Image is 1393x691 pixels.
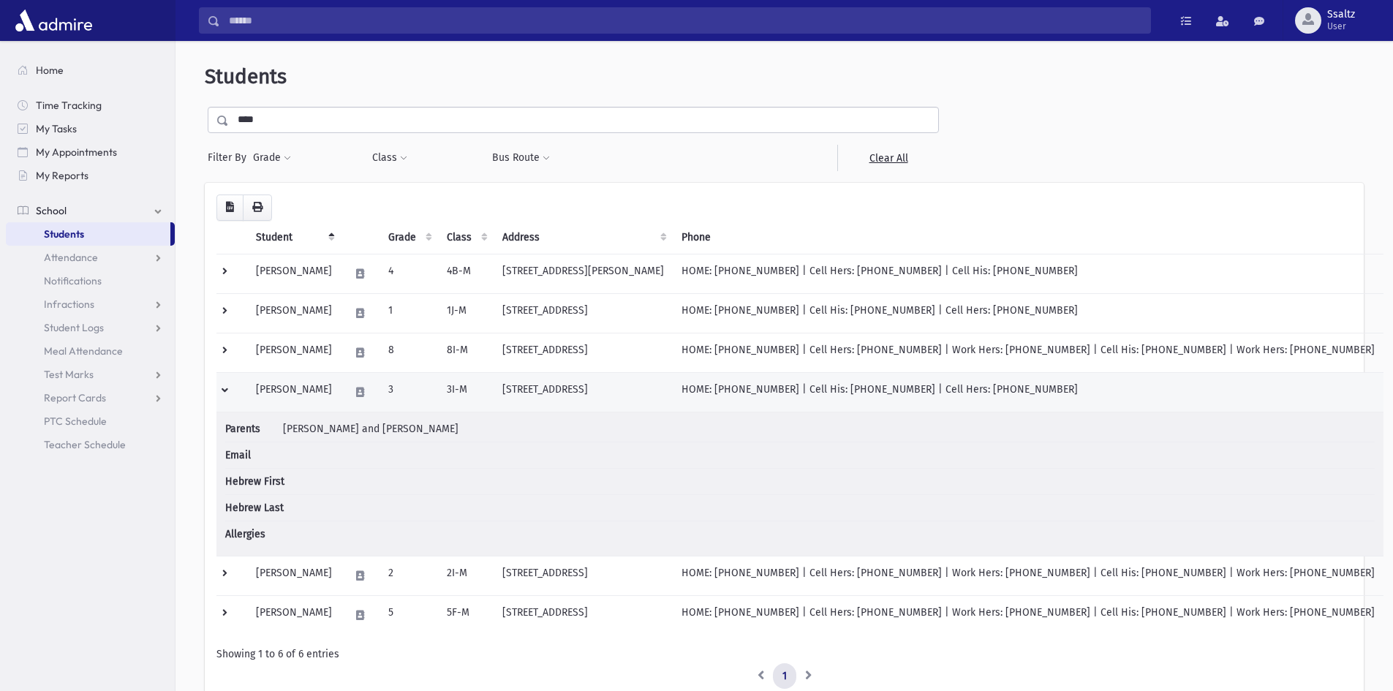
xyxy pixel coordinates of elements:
[36,146,117,159] span: My Appointments
[380,595,438,635] td: 5
[380,254,438,293] td: 4
[44,321,104,334] span: Student Logs
[6,433,175,456] a: Teacher Schedule
[208,150,252,165] span: Filter By
[247,556,341,595] td: [PERSON_NAME]
[6,199,175,222] a: School
[494,221,673,254] th: Address: activate to sort column ascending
[380,333,438,372] td: 8
[44,274,102,287] span: Notifications
[247,372,341,412] td: [PERSON_NAME]
[673,333,1383,372] td: HOME: [PHONE_NUMBER] | Cell Hers: [PHONE_NUMBER] | Work Hers: [PHONE_NUMBER] | Cell His: [PHONE_N...
[6,386,175,409] a: Report Cards
[773,663,796,690] a: 1
[494,293,673,333] td: [STREET_ADDRESS]
[6,292,175,316] a: Infractions
[6,164,175,187] a: My Reports
[44,368,94,381] span: Test Marks
[673,254,1383,293] td: HOME: [PHONE_NUMBER] | Cell Hers: [PHONE_NUMBER] | Cell His: [PHONE_NUMBER]
[44,251,98,264] span: Attendance
[36,64,64,77] span: Home
[673,372,1383,412] td: HOME: [PHONE_NUMBER] | Cell His: [PHONE_NUMBER] | Cell Hers: [PHONE_NUMBER]
[673,221,1383,254] th: Phone
[6,58,175,82] a: Home
[438,293,494,333] td: 1J-M
[44,298,94,311] span: Infractions
[438,221,494,254] th: Class: activate to sort column ascending
[673,595,1383,635] td: HOME: [PHONE_NUMBER] | Cell Hers: [PHONE_NUMBER] | Work Hers: [PHONE_NUMBER] | Cell His: [PHONE_N...
[494,254,673,293] td: [STREET_ADDRESS][PERSON_NAME]
[6,222,170,246] a: Students
[438,333,494,372] td: 8I-M
[36,99,102,112] span: Time Tracking
[673,556,1383,595] td: HOME: [PHONE_NUMBER] | Cell Hers: [PHONE_NUMBER] | Work Hers: [PHONE_NUMBER] | Cell His: [PHONE_N...
[6,269,175,292] a: Notifications
[380,556,438,595] td: 2
[6,363,175,386] a: Test Marks
[837,145,939,171] a: Clear All
[6,316,175,339] a: Student Logs
[380,221,438,254] th: Grade: activate to sort column ascending
[44,344,123,358] span: Meal Attendance
[380,293,438,333] td: 1
[252,145,292,171] button: Grade
[283,423,458,435] span: [PERSON_NAME] and [PERSON_NAME]
[494,556,673,595] td: [STREET_ADDRESS]
[673,293,1383,333] td: HOME: [PHONE_NUMBER] | Cell His: [PHONE_NUMBER] | Cell Hers: [PHONE_NUMBER]
[243,195,272,221] button: Print
[225,526,280,542] span: Allergies
[225,474,284,489] span: Hebrew First
[1327,20,1355,32] span: User
[247,254,341,293] td: [PERSON_NAME]
[6,409,175,433] a: PTC Schedule
[225,421,280,437] span: Parents
[220,7,1150,34] input: Search
[205,64,287,88] span: Students
[247,221,341,254] th: Student: activate to sort column descending
[247,293,341,333] td: [PERSON_NAME]
[494,372,673,412] td: [STREET_ADDRESS]
[6,140,175,164] a: My Appointments
[36,122,77,135] span: My Tasks
[12,6,96,35] img: AdmirePro
[494,333,673,372] td: [STREET_ADDRESS]
[44,415,107,428] span: PTC Schedule
[44,391,106,404] span: Report Cards
[6,246,175,269] a: Attendance
[438,595,494,635] td: 5F-M
[380,372,438,412] td: 3
[216,195,244,221] button: CSV
[6,339,175,363] a: Meal Attendance
[36,169,88,182] span: My Reports
[6,94,175,117] a: Time Tracking
[247,333,341,372] td: [PERSON_NAME]
[438,372,494,412] td: 3I-M
[225,500,284,516] span: Hebrew Last
[225,448,280,463] span: Email
[491,145,551,171] button: Bus Route
[247,595,341,635] td: [PERSON_NAME]
[36,204,67,217] span: School
[44,227,84,241] span: Students
[216,646,1352,662] div: Showing 1 to 6 of 6 entries
[494,595,673,635] td: [STREET_ADDRESS]
[44,438,126,451] span: Teacher Schedule
[6,117,175,140] a: My Tasks
[1327,9,1355,20] span: Ssaltz
[438,556,494,595] td: 2I-M
[438,254,494,293] td: 4B-M
[371,145,408,171] button: Class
